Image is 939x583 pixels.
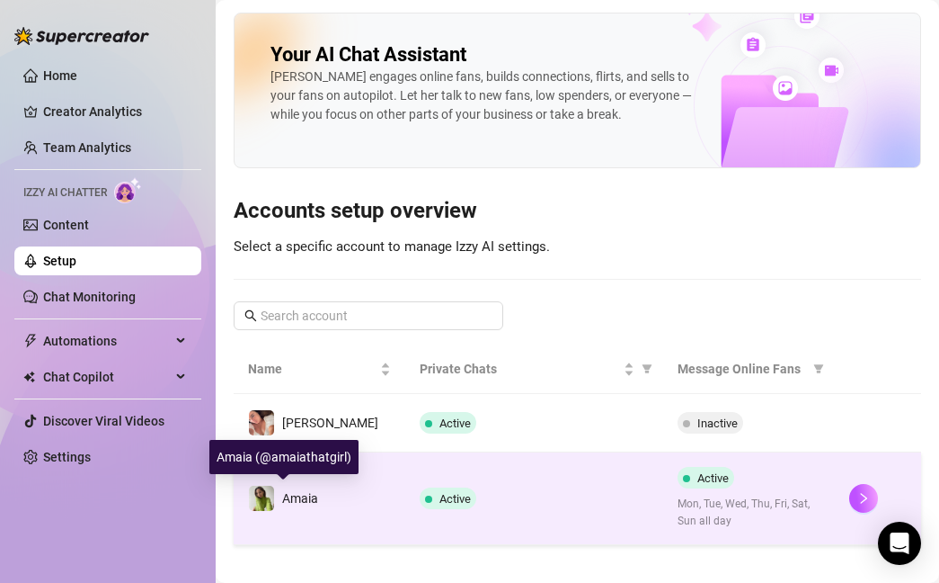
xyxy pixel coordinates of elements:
[405,345,663,394] th: Private Chats
[43,68,77,83] a: Home
[234,345,405,394] th: Name
[697,471,729,485] span: Active
[857,492,870,505] span: right
[234,197,921,226] h3: Accounts setup overview
[810,355,828,382] span: filter
[813,363,824,374] span: filter
[43,450,91,464] a: Settings
[849,484,878,513] button: right
[23,371,35,383] img: Chat Copilot
[248,359,376,379] span: Name
[439,492,471,506] span: Active
[261,306,478,326] input: Search account
[209,440,359,474] div: Amaia (@amaiathatgirl)
[43,254,76,268] a: Setup
[43,290,136,304] a: Chat Monitoring
[23,184,107,202] span: Izzy AI Chatter
[43,363,171,391] span: Chat Copilot
[270,67,700,124] div: [PERSON_NAME] engages online fans, builds connections, flirts, and sells to your fans on autopilo...
[43,414,164,428] a: Discover Viral Videos
[439,417,471,430] span: Active
[642,363,652,374] span: filter
[249,410,274,435] img: Taylor
[697,417,738,430] span: Inactive
[420,359,620,379] span: Private Chats
[43,140,131,155] a: Team Analytics
[270,42,466,67] h2: Your AI Chat Assistant
[282,416,378,430] span: [PERSON_NAME]
[43,97,187,126] a: Creator Analytics
[678,496,820,530] span: Mon, Tue, Wed, Thu, Fri, Sat, Sun all day
[14,27,149,45] img: logo-BBDzfeDw.svg
[43,327,171,355] span: Automations
[244,309,257,322] span: search
[23,334,38,348] span: thunderbolt
[234,238,550,255] span: Select a specific account to manage Izzy AI settings.
[678,359,806,379] span: Message Online Fans
[638,355,656,382] span: filter
[878,522,921,565] div: Open Intercom Messenger
[282,491,318,506] span: Amaia
[114,177,142,203] img: AI Chatter
[249,486,274,511] img: Amaia
[43,218,89,232] a: Content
